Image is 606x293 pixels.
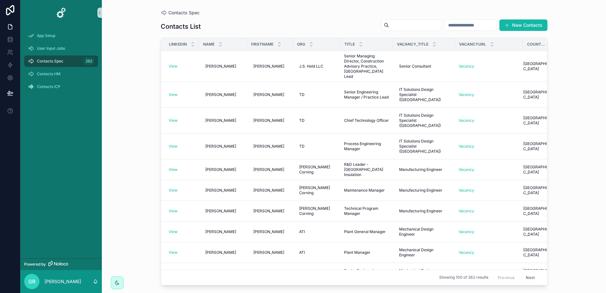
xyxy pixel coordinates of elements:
[251,268,289,278] a: [PERSON_NAME]
[459,250,519,255] a: Vacancy
[459,118,519,123] a: Vacancy
[203,42,215,47] span: Name
[253,250,284,255] span: [PERSON_NAME]
[37,46,65,51] span: User Input Jobs
[399,87,448,102] span: IT Solutions Design Specialist ([GEOGRAPHIC_DATA])
[253,188,284,193] span: [PERSON_NAME]
[297,227,336,237] a: ATI
[251,206,289,216] a: [PERSON_NAME]
[253,144,284,149] span: [PERSON_NAME]
[344,90,389,100] a: Senior Engineering Manager / Practice Lead
[251,42,273,47] span: Firstname
[459,64,474,69] a: Vacancy
[459,167,519,172] a: Vacancy
[297,203,336,219] a: [PERSON_NAME] Corning
[397,136,451,157] a: IT Solutions Design Specialist ([GEOGRAPHIC_DATA])
[521,273,539,282] button: Next
[203,165,243,175] a: [PERSON_NAME]
[205,209,236,214] span: [PERSON_NAME]
[397,84,451,105] a: IT Solutions Design Specialist ([GEOGRAPHIC_DATA])
[37,84,60,89] span: Contacts ICP
[168,10,200,16] span: Contacts Spec
[24,43,98,54] a: User Input Jobs
[399,227,448,237] span: Mechanical Design Engineer
[344,54,389,79] a: Senior Managing Director, Construction Advisory Practice, [GEOGRAPHIC_DATA] Lead
[205,144,236,149] span: [PERSON_NAME]
[45,278,81,285] p: [PERSON_NAME]
[169,209,178,213] a: View
[459,188,474,193] a: Vacancy
[439,275,488,280] span: Showing 100 of 262 results
[251,141,289,151] a: [PERSON_NAME]
[253,118,284,123] span: [PERSON_NAME]
[399,247,448,258] span: Mechanical Design Engineer
[297,90,336,100] a: TD
[459,250,474,255] a: Vacancy
[169,250,178,255] a: View
[24,262,46,267] span: Powered by
[397,110,451,131] a: IT Solutions Design Specialist ([GEOGRAPHIC_DATA])
[297,247,336,258] a: ATI
[57,8,66,18] img: App logo
[251,185,289,195] a: [PERSON_NAME]
[397,224,451,239] a: Mechanical Design Engineer
[344,141,389,151] a: Process Engineering Manager
[251,227,289,237] a: [PERSON_NAME]
[523,206,549,216] a: [GEOGRAPHIC_DATA]
[459,188,519,193] a: Vacancy
[397,61,451,71] a: Senior Consultant
[253,209,284,214] span: [PERSON_NAME]
[344,229,386,234] span: Plant General Manager
[523,141,549,151] span: [GEOGRAPHIC_DATA]
[84,57,94,65] div: 262
[299,165,334,175] span: [PERSON_NAME] Corning
[251,90,289,100] a: [PERSON_NAME]
[169,188,178,193] a: View
[205,64,236,69] span: [PERSON_NAME]
[344,206,389,216] a: Technical Program Manager
[203,90,243,100] a: [PERSON_NAME]
[37,71,60,77] span: Contacts HM
[203,115,243,126] a: [PERSON_NAME]
[169,167,195,172] a: View
[205,92,236,97] span: [PERSON_NAME]
[169,64,178,69] a: View
[459,118,474,123] a: Vacancy
[523,61,549,71] span: [GEOGRAPHIC_DATA]
[299,229,305,234] span: ATI
[459,144,519,149] a: Vacancy
[169,42,187,47] span: Linkedin
[24,81,98,92] a: Contacts ICP
[169,144,195,149] a: View
[251,165,289,175] a: [PERSON_NAME]
[523,227,549,237] a: [GEOGRAPHIC_DATA]
[397,206,451,216] a: Manufacturing Engineer
[297,141,336,151] a: TD
[344,162,389,177] span: R&D Leader - [GEOGRAPHIC_DATA] Insulation
[459,92,474,97] a: Vacancy
[523,185,549,195] a: [GEOGRAPHIC_DATA]
[169,118,195,123] a: View
[37,33,55,38] span: App Setup
[523,115,549,126] a: [GEOGRAPHIC_DATA]
[297,42,305,47] span: Org
[459,209,474,213] a: Vacancy
[523,247,549,258] span: [GEOGRAPHIC_DATA]
[459,42,486,47] span: Vacancyurl
[203,185,243,195] a: [PERSON_NAME]
[399,64,431,69] span: Senior Consultant
[169,118,178,123] a: View
[499,19,547,31] button: New Contacts
[397,245,451,260] a: Mechanical Design Engineer
[20,26,102,101] div: scrollable content
[205,167,236,172] span: [PERSON_NAME]
[459,144,474,149] a: Vacancy
[20,258,102,270] a: Powered by
[344,250,389,255] a: Plant Manager
[459,64,519,69] a: Vacancy
[344,250,370,255] span: Plant Manager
